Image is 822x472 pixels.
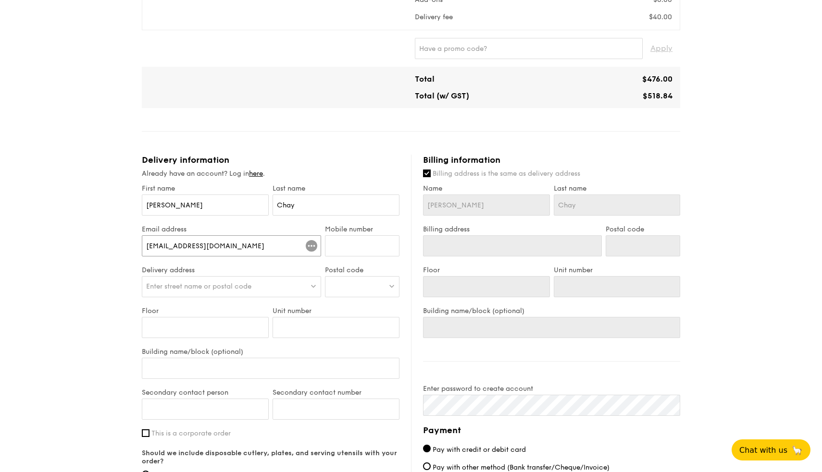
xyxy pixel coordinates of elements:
label: Billing address [423,225,602,233]
label: First name [142,184,269,193]
span: Delivery information [142,155,229,165]
span: Billing address is the same as delivery address [433,169,580,178]
label: Name [423,184,550,193]
label: Building name/block (optional) [142,348,399,356]
label: Email address [142,225,321,233]
span: Billing information [423,155,500,165]
span: $518.84 [643,91,673,100]
div: Already have an account? Log in . [142,169,399,179]
input: Pay with credit or debit card [423,445,431,452]
label: Postal code [606,225,680,233]
span: $476.00 [642,74,673,84]
label: Postal code [325,266,399,274]
span: Total (w/ GST) [415,91,469,100]
button: Chat with us🦙 [732,439,810,460]
span: Delivery fee [415,13,453,21]
label: Floor [142,307,269,315]
a: here [249,169,263,178]
span: $40.00 [649,13,672,21]
label: Mobile number [325,225,399,233]
img: icon-loading.f313cae8.svg [306,240,317,252]
input: This is a corporate order [142,429,149,437]
span: Total [415,74,435,84]
label: Last name [273,184,399,193]
label: Secondary contact person [142,388,269,397]
span: Apply [650,38,673,59]
strong: Should we include disposable cutlery, plates, and serving utensils with your order? [142,449,397,465]
label: Delivery address [142,266,321,274]
label: Floor [423,266,550,274]
label: Unit number [554,266,681,274]
input: Have a promo code? [415,38,643,59]
span: Chat with us [739,446,787,455]
h4: Payment [423,424,680,437]
input: Billing address is the same as delivery address [423,169,431,177]
span: Pay with other method (Bank transfer/Cheque/Invoice) [433,463,610,472]
label: Last name [554,184,681,193]
span: Pay with credit or debit card [433,446,526,454]
label: Secondary contact number [273,388,399,397]
img: icon-dropdown.fa26e9f9.svg [310,282,317,290]
img: icon-dropdown.fa26e9f9.svg [388,282,395,290]
label: Building name/block (optional) [423,307,680,315]
label: Enter password to create account [423,385,680,393]
input: Pay with other method (Bank transfer/Cheque/Invoice) [423,462,431,470]
span: 🦙 [791,445,803,456]
span: Enter street name or postal code [146,282,251,290]
span: This is a corporate order [151,429,231,437]
label: Unit number [273,307,399,315]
